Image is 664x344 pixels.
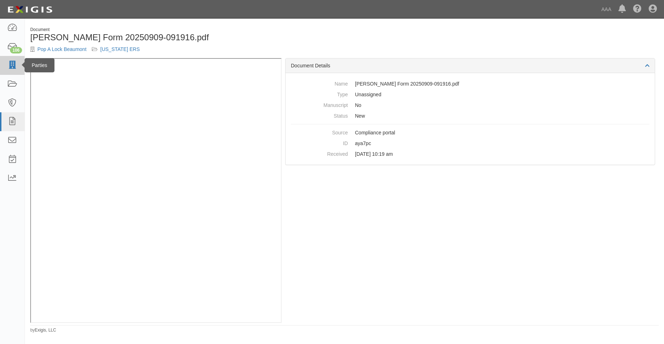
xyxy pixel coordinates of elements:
a: AAA [598,2,615,16]
dt: Type [291,89,348,98]
dd: aya7pc [291,138,649,149]
dt: Received [291,149,348,158]
img: logo-5460c22ac91f19d4615b14bd174203de0afe785f0fc80cf4dbbc73dc1793850b.png [5,3,54,16]
dd: Unassigned [291,89,649,100]
dt: ID [291,138,348,147]
dt: Status [291,111,348,119]
dd: [DATE] 10:19 am [291,149,649,159]
h1: [PERSON_NAME] Form 20250909-091916.pdf [30,33,339,42]
div: Document Details [286,58,655,73]
a: Exigis, LLC [35,328,56,333]
div: Parties [25,58,54,72]
dt: Manuscript [291,100,348,109]
dt: Name [291,78,348,87]
dd: Compliance portal [291,127,649,138]
i: Help Center - Complianz [633,5,642,14]
div: 106 [10,47,22,53]
a: Pop A Lock Beaumont [37,46,87,52]
div: Document [30,27,339,33]
small: by [30,327,56,333]
dd: No [291,100,649,111]
a: [US_STATE] ERS [100,46,140,52]
dt: Source [291,127,348,136]
dd: New [291,111,649,121]
dd: [PERSON_NAME] Form 20250909-091916.pdf [291,78,649,89]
